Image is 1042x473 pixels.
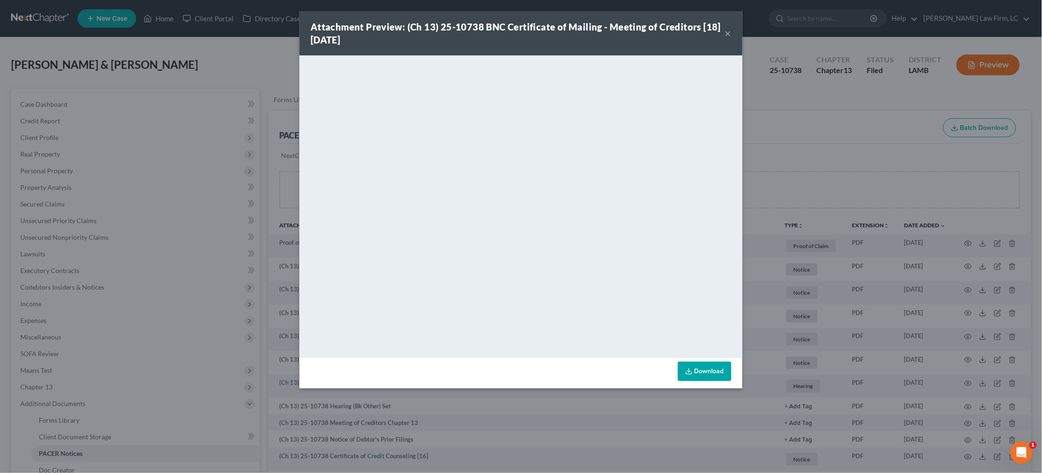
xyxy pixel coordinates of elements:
iframe: <object ng-attr-data='[URL][DOMAIN_NAME]' type='application/pdf' width='100%' height='650px'></ob... [299,55,743,356]
button: × [725,28,731,39]
iframe: Intercom live chat [1011,442,1033,464]
strong: Attachment Preview: (Ch 13) 25-10738 BNC Certificate of Mailing - Meeting of Creditors [18] [DATE] [311,21,721,45]
span: 1 [1030,442,1037,449]
a: Download [678,362,731,381]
